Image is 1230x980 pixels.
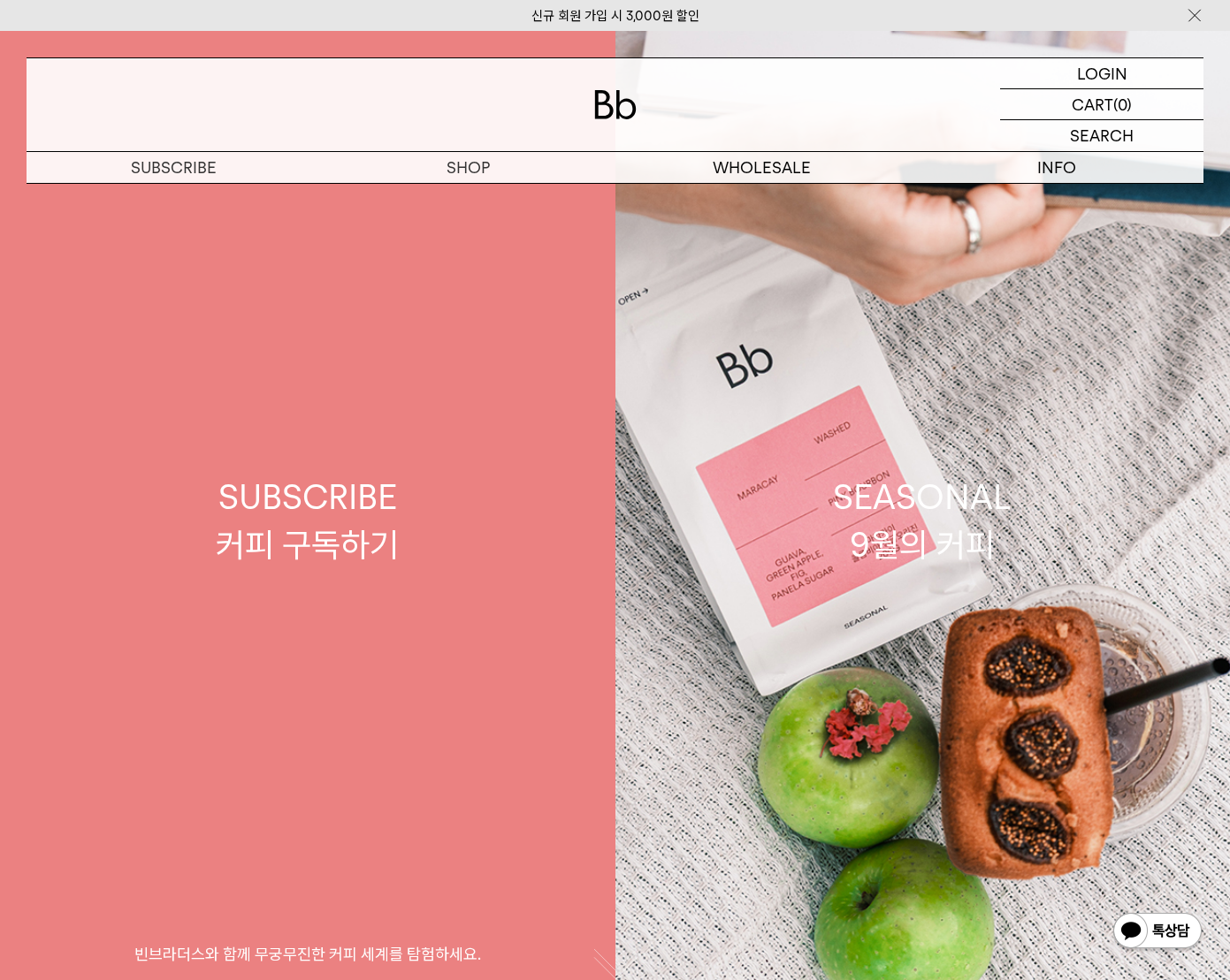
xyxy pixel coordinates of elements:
img: 로고 [594,90,637,119]
a: CART (0) [1000,89,1203,120]
p: WHOLESALE [615,152,910,183]
p: INFO [909,152,1203,183]
p: (0) [1113,89,1132,119]
p: SEARCH [1070,120,1134,151]
div: SUBSCRIBE 커피 구독하기 [216,474,399,567]
img: 카카오톡 채널 1:1 채팅 버튼 [1112,911,1203,953]
a: SHOP [321,152,615,183]
a: LOGIN [1000,58,1203,89]
p: CART [1072,89,1113,119]
p: LOGIN [1077,58,1127,88]
a: SUBSCRIBE [27,152,321,183]
div: SEASONAL 9월의 커피 [833,474,1012,567]
a: 신규 회원 가입 시 3,000원 할인 [531,8,699,24]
